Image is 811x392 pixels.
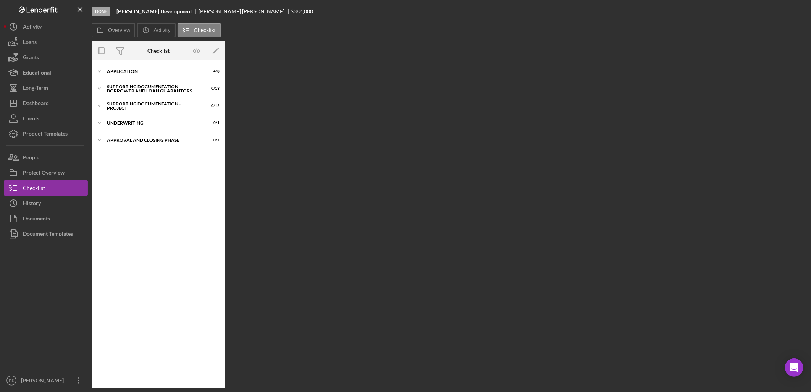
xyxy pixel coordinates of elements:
div: 4 / 8 [206,69,220,74]
div: $384,000 [291,8,313,15]
div: History [23,196,41,213]
button: Dashboard [4,96,88,111]
button: History [4,196,88,211]
div: Long-Term [23,80,48,97]
div: [PERSON_NAME] [PERSON_NAME] [199,8,291,15]
button: Clients [4,111,88,126]
div: 0 / 12 [206,104,220,108]
div: Clients [23,111,39,128]
div: 0 / 1 [206,121,220,125]
button: People [4,150,88,165]
div: Loans [23,34,37,52]
div: Project Overview [23,165,65,182]
div: Document Templates [23,226,73,243]
button: Checklist [4,180,88,196]
div: 0 / 13 [206,86,220,91]
button: Document Templates [4,226,88,241]
div: Activity [23,19,42,36]
button: Overview [92,23,135,37]
div: Underwriting [107,121,200,125]
div: 0 / 7 [206,138,220,143]
div: People [23,150,39,167]
b: [PERSON_NAME] Development [116,8,192,15]
div: Checklist [147,48,170,54]
label: Activity [153,27,170,33]
div: Dashboard [23,96,49,113]
div: Application [107,69,200,74]
button: Loans [4,34,88,50]
div: Checklist [23,180,45,198]
div: Approval and Closing Phase [107,138,200,143]
button: Project Overview [4,165,88,180]
div: Grants [23,50,39,67]
div: Educational [23,65,51,82]
button: Product Templates [4,126,88,141]
text: PS [9,379,14,383]
div: Documents [23,211,50,228]
button: Long-Term [4,80,88,96]
div: Product Templates [23,126,68,143]
button: PS[PERSON_NAME] [4,373,88,388]
div: Supporting Documentation - Project [107,102,200,110]
button: Grants [4,50,88,65]
button: Checklist [178,23,221,37]
button: Documents [4,211,88,226]
div: Open Intercom Messenger [785,358,803,377]
div: [PERSON_NAME] [19,373,69,390]
div: Supporting Documentation - Borrower and Loan Guarantors [107,84,200,93]
label: Overview [108,27,130,33]
div: Done [92,7,110,16]
button: Activity [4,19,88,34]
label: Checklist [194,27,216,33]
button: Activity [137,23,175,37]
button: Educational [4,65,88,80]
